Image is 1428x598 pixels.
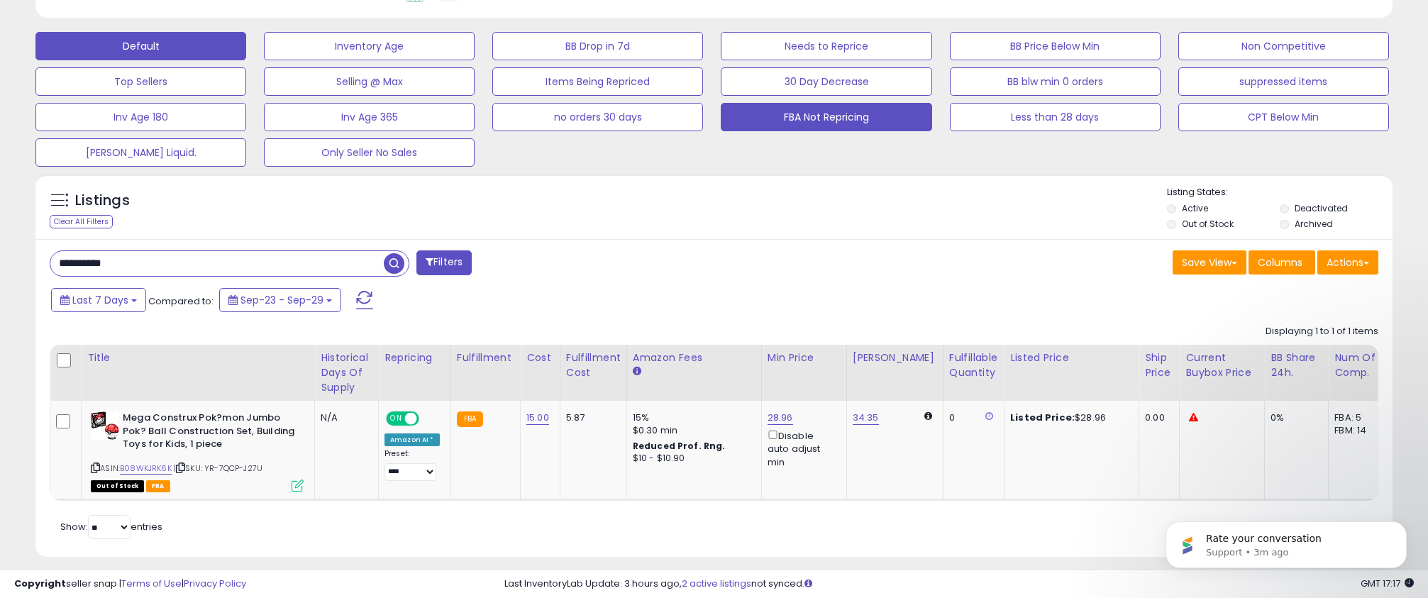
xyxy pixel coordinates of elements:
label: Archived [1295,218,1333,230]
img: 41FHUDJlo-L._SL40_.jpg [91,411,119,440]
div: Yo-Yo Repricing Rule [29,432,238,447]
div: 15% [633,411,751,424]
button: Sep-23 - Sep-29 [219,288,341,312]
button: Columns [1249,250,1315,275]
div: 0.00 [1145,411,1168,424]
span: ON [387,413,405,425]
div: Send us a message [14,272,270,311]
span: Sep-23 - Sep-29 [240,293,323,307]
div: 0 [949,411,993,424]
label: Deactivated [1295,202,1348,214]
div: Amazon Fees [633,350,755,365]
div: The Reduced Profit Range (RPR) [21,359,263,385]
div: BB Share 24h. [1271,350,1322,380]
button: Messages [94,443,189,499]
span: Last 7 Days [72,293,128,307]
strong: Copyright [14,577,66,590]
button: Items Being Repriced [492,67,703,96]
div: Profile image for PJRate your conversationPJ•3m ago [15,212,269,265]
div: Clear All Filters [50,215,113,228]
button: Inventory Age [264,32,475,60]
span: Home [31,478,63,488]
button: FBA Not Repricing [721,103,931,131]
span: All listings that are currently out of stock and unavailable for purchase on Amazon [91,480,144,492]
a: 2 active listings [682,577,751,590]
div: seller snap | | [14,577,246,591]
button: Needs to Reprice [721,32,931,60]
b: Listed Price: [1010,411,1075,424]
div: Recent message [29,203,255,218]
div: FBM: 14 [1334,424,1381,437]
span: Columns [1258,255,1302,270]
button: no orders 30 days [492,103,703,131]
small: FBA [457,411,483,427]
div: Recent messageProfile image for PJRate your conversationPJ•3m ago [14,191,270,265]
button: [PERSON_NAME] Liquid. [35,138,246,167]
button: BB blw min 0 orders [950,67,1161,96]
div: Last InventoryLab Update: 3 hours ago, not synced. [504,577,1414,591]
a: Terms of Use [121,577,182,590]
div: N/A [321,411,367,424]
div: Send us a message [29,284,237,299]
p: Hi [PERSON_NAME] 👋 [28,101,255,149]
div: FBA: 5 [1334,411,1381,424]
button: Less than 28 days [950,103,1161,131]
img: logo [28,27,102,50]
span: Show: entries [60,520,162,533]
p: How can we help? [28,149,255,173]
b: Reduced Prof. Rng. [633,440,726,452]
span: Help [225,478,248,488]
div: Ship Price [1145,350,1173,380]
img: Profile image for PJ [29,224,57,253]
label: Out of Stock [1182,218,1234,230]
a: 34.35 [853,411,879,425]
button: Non Competitive [1178,32,1389,60]
div: Displaying 1 to 1 of 1 items [1266,325,1378,338]
button: Save View [1173,250,1246,275]
button: Actions [1317,250,1378,275]
p: Listing States: [1167,186,1393,199]
button: Inv Age 365 [264,103,475,131]
div: Cost [526,350,554,365]
button: Top Sellers [35,67,246,96]
span: Messages [118,478,167,488]
a: 28.96 [768,411,793,425]
a: Privacy Policy [184,577,246,590]
button: Filters [416,250,472,275]
img: Profile image for PJ [206,23,234,51]
div: [PERSON_NAME] [853,350,937,365]
div: Listing Table Metrics Glossary (Column Names) [21,385,263,426]
div: Preset: [384,449,440,481]
button: Search for help [21,325,263,353]
span: Rate your conversation [63,225,179,236]
button: Inv Age 180 [35,103,246,131]
div: $0.30 min [633,424,751,437]
h5: Listings [75,191,130,211]
label: Active [1182,202,1208,214]
b: Mega Construx Pok?mon Jumbo Pok? Ball Construction Set, Building Toys for Kids, 1 piece [123,411,295,455]
div: Current Buybox Price [1185,350,1258,380]
span: OFF [417,413,440,425]
span: | SKU: YR-7QCP-J27U [174,463,262,474]
button: BB Drop in 7d [492,32,703,60]
a: B08WKJRK6K [120,463,172,475]
div: Min Price [768,350,841,365]
div: ASIN: [91,411,304,490]
div: Num of Comp. [1334,350,1386,380]
div: $28.96 [1010,411,1128,424]
button: BB Price Below Min [950,32,1161,60]
img: Profile image for Adam [179,23,207,51]
span: Search for help [29,332,115,347]
div: • 3m ago [75,238,118,253]
div: Amazon AI * [384,433,440,446]
button: Last 7 Days [51,288,146,312]
button: 30 Day Decrease [721,67,931,96]
div: Historical Days Of Supply [321,350,372,395]
a: 15.00 [526,411,549,425]
button: CPT Below Min [1178,103,1389,131]
div: $10 - $10.90 [633,453,751,465]
div: Disable auto adjust min [768,428,836,469]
